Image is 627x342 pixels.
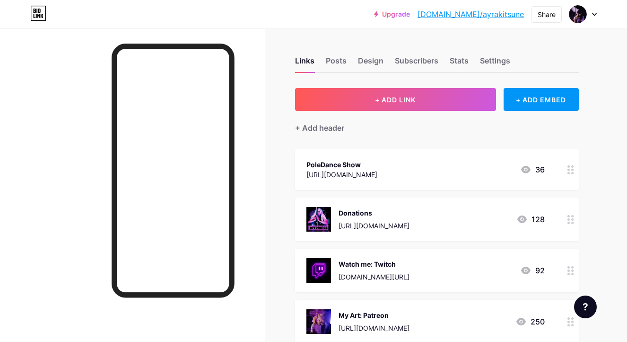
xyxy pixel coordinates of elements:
[450,55,469,72] div: Stats
[306,170,377,180] div: [URL][DOMAIN_NAME]
[295,88,496,111] button: + ADD LINK
[375,96,416,104] span: + ADD LINK
[504,88,579,111] div: + ADD EMBED
[326,55,347,72] div: Posts
[339,221,409,231] div: [URL][DOMAIN_NAME]
[306,207,331,232] img: Donations
[295,55,314,72] div: Links
[516,214,545,225] div: 128
[358,55,383,72] div: Design
[480,55,510,72] div: Settings
[295,122,344,134] div: + Add header
[520,265,545,276] div: 92
[339,310,409,320] div: My Art: Patreon
[418,9,524,20] a: [DOMAIN_NAME]/ayrakitsune
[306,309,331,334] img: My Art: Patreon
[395,55,438,72] div: Subscribers
[339,208,409,218] div: Donations
[538,9,556,19] div: Share
[306,160,377,170] div: PoleDance Show
[339,323,409,333] div: [URL][DOMAIN_NAME]
[515,316,545,327] div: 250
[339,259,409,269] div: Watch me: Twitch
[374,10,410,18] a: Upgrade
[339,272,409,282] div: [DOMAIN_NAME][URL]
[569,5,587,23] img: ayrakitsune
[306,258,331,283] img: Watch me: Twitch
[520,164,545,175] div: 36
